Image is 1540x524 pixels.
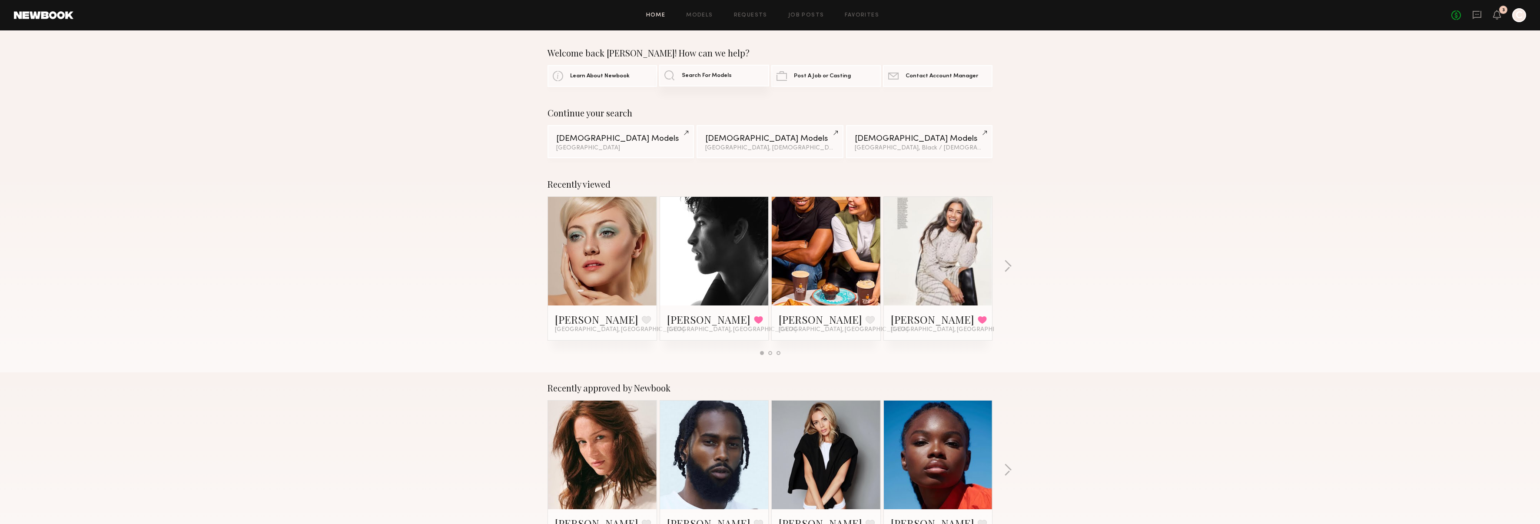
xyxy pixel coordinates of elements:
[1502,8,1505,13] div: 3
[883,65,992,87] a: Contact Account Manager
[548,179,992,189] div: Recently viewed
[891,326,1020,333] span: [GEOGRAPHIC_DATA], [GEOGRAPHIC_DATA]
[779,312,862,326] a: [PERSON_NAME]
[570,73,630,79] span: Learn About Newbook
[682,73,732,79] span: Search For Models
[555,326,684,333] span: [GEOGRAPHIC_DATA], [GEOGRAPHIC_DATA]
[906,73,978,79] span: Contact Account Manager
[548,383,992,393] div: Recently approved by Newbook
[771,65,881,87] a: Post A Job or Casting
[705,145,834,151] div: [GEOGRAPHIC_DATA], [DEMOGRAPHIC_DATA]
[855,135,984,143] div: [DEMOGRAPHIC_DATA] Models
[548,125,694,158] a: [DEMOGRAPHIC_DATA] Models[GEOGRAPHIC_DATA]
[734,13,767,18] a: Requests
[845,13,879,18] a: Favorites
[548,65,657,87] a: Learn About Newbook
[548,108,992,118] div: Continue your search
[846,125,992,158] a: [DEMOGRAPHIC_DATA] Models[GEOGRAPHIC_DATA], Black / [DEMOGRAPHIC_DATA]
[667,326,797,333] span: [GEOGRAPHIC_DATA], [GEOGRAPHIC_DATA]
[659,65,769,86] a: Search For Models
[788,13,824,18] a: Job Posts
[697,125,843,158] a: [DEMOGRAPHIC_DATA] Models[GEOGRAPHIC_DATA], [DEMOGRAPHIC_DATA]
[794,73,851,79] span: Post A Job or Casting
[548,48,992,58] div: Welcome back [PERSON_NAME]! How can we help?
[667,312,750,326] a: [PERSON_NAME]
[779,326,908,333] span: [GEOGRAPHIC_DATA], [GEOGRAPHIC_DATA]
[555,312,638,326] a: [PERSON_NAME]
[556,145,685,151] div: [GEOGRAPHIC_DATA]
[646,13,666,18] a: Home
[686,13,713,18] a: Models
[855,145,984,151] div: [GEOGRAPHIC_DATA], Black / [DEMOGRAPHIC_DATA]
[705,135,834,143] div: [DEMOGRAPHIC_DATA] Models
[1512,8,1526,22] a: C
[891,312,974,326] a: [PERSON_NAME]
[556,135,685,143] div: [DEMOGRAPHIC_DATA] Models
